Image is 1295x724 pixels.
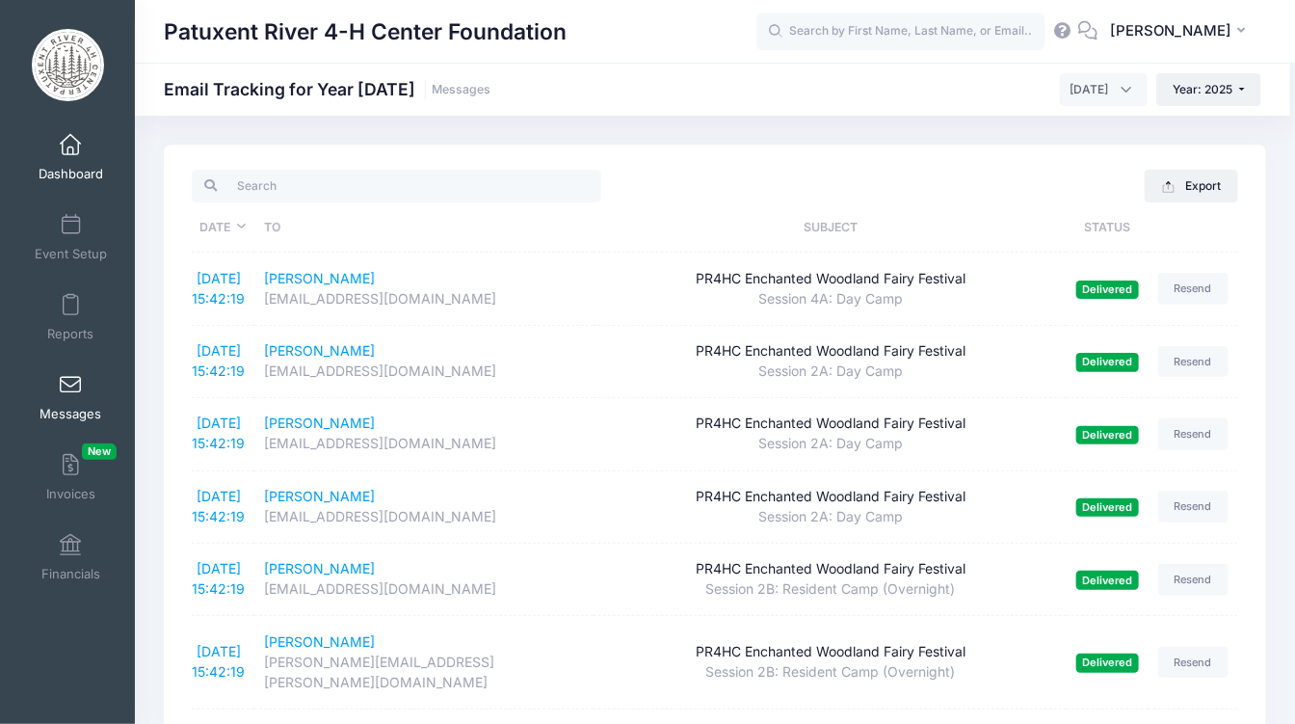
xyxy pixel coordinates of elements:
[254,202,594,253] th: To: activate to sort column ascending
[594,202,1067,253] th: Subject: activate to sort column ascending
[264,289,585,309] div: [EMAIL_ADDRESS][DOMAIN_NAME]
[603,362,1057,382] div: Session 2A: Day Camp
[25,363,117,431] a: Messages
[82,443,117,460] span: New
[603,662,1057,683] div: Session 2B: Resident Camp (Overnight)
[603,487,1057,507] div: PR4HC Enchanted Woodland Fairy Festival
[264,362,585,382] div: [EMAIL_ADDRESS][DOMAIN_NAME]
[35,246,107,262] span: Event Setup
[264,487,585,507] div: [PERSON_NAME]
[192,415,245,451] a: [DATE] 15:42:19
[1158,418,1229,450] a: Resend
[1076,281,1139,299] span: Delivered
[264,414,585,454] a: [PERSON_NAME][EMAIL_ADDRESS][DOMAIN_NAME]
[1097,10,1266,54] button: [PERSON_NAME]
[603,341,1057,362] div: PR4HC Enchanted Woodland Fairy Festival
[32,29,104,101] img: Patuxent River 4-H Center Foundation
[603,269,1057,289] div: PR4HC Enchanted Woodland Fairy Festival
[192,342,245,379] a: [DATE] 15:42:19
[264,559,585,600] a: [PERSON_NAME][EMAIL_ADDRESS][DOMAIN_NAME]
[192,560,245,597] a: [DATE] 15:42:19
[264,414,585,434] div: [PERSON_NAME]
[603,559,1057,579] div: PR4HC Enchanted Woodland Fairy Festival
[40,406,101,422] span: Messages
[264,269,585,289] div: [PERSON_NAME]
[192,270,245,307] a: [DATE] 15:42:19
[1158,491,1229,523] a: Resend
[264,341,585,382] a: [PERSON_NAME][EMAIL_ADDRESS][DOMAIN_NAME]
[41,566,100,582] span: Financials
[47,326,93,342] span: Reports
[1076,571,1139,589] span: Delivered
[264,507,585,527] div: [EMAIL_ADDRESS][DOMAIN_NAME]
[432,83,490,97] a: Messages
[603,507,1057,527] div: Session 2A: Day Camp
[1070,81,1109,98] span: September 2025
[25,283,117,351] a: Reports
[1158,346,1229,378] a: Resend
[603,579,1057,600] div: Session 2B: Resident Camp (Overnight)
[264,434,585,454] div: [EMAIL_ADDRESS][DOMAIN_NAME]
[164,79,490,99] h1: Email Tracking for Year [DATE]
[1076,426,1139,444] span: Delivered
[603,289,1057,309] div: Session 4A: Day Camp
[25,123,117,191] a: Dashboard
[264,269,585,309] a: [PERSON_NAME][EMAIL_ADDRESS][DOMAIN_NAME]
[25,203,117,271] a: Event Setup
[39,166,103,182] span: Dashboard
[192,170,601,202] input: Search
[192,202,254,253] th: Date: activate to sort column ascending
[1145,170,1238,202] button: Export
[192,488,245,524] a: [DATE] 15:42:19
[264,341,585,362] div: [PERSON_NAME]
[192,643,245,680] a: [DATE] 15:42:19
[264,559,585,579] div: [PERSON_NAME]
[603,414,1057,434] div: PR4HC Enchanted Woodland Fairy Festival
[1158,273,1229,305] a: Resend
[1076,654,1139,672] span: Delivered
[46,486,95,502] span: Invoices
[25,443,117,511] a: InvoicesNew
[603,434,1057,454] div: Session 2A: Day Camp
[1156,73,1261,106] button: Year: 2025
[1158,564,1229,596] a: Resend
[1174,82,1233,96] span: Year: 2025
[1076,353,1139,371] span: Delivered
[1076,498,1139,517] span: Delivered
[603,642,1057,662] div: PR4HC Enchanted Woodland Fairy Festival
[164,10,567,54] h1: Patuxent River 4-H Center Foundation
[264,487,585,527] a: [PERSON_NAME][EMAIL_ADDRESS][DOMAIN_NAME]
[25,523,117,591] a: Financials
[264,632,585,653] div: [PERSON_NAME]
[264,579,585,600] div: [EMAIL_ADDRESS][DOMAIN_NAME]
[1149,202,1238,253] th: : activate to sort column ascending
[756,13,1045,51] input: Search by First Name, Last Name, or Email...
[1067,202,1149,253] th: Status: activate to sort column ascending
[1110,20,1231,41] span: [PERSON_NAME]
[264,632,585,693] a: [PERSON_NAME][PERSON_NAME][EMAIL_ADDRESS][PERSON_NAME][DOMAIN_NAME]
[1060,73,1148,106] span: September 2025
[1158,647,1229,679] a: Resend
[264,653,585,693] div: [PERSON_NAME][EMAIL_ADDRESS][PERSON_NAME][DOMAIN_NAME]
